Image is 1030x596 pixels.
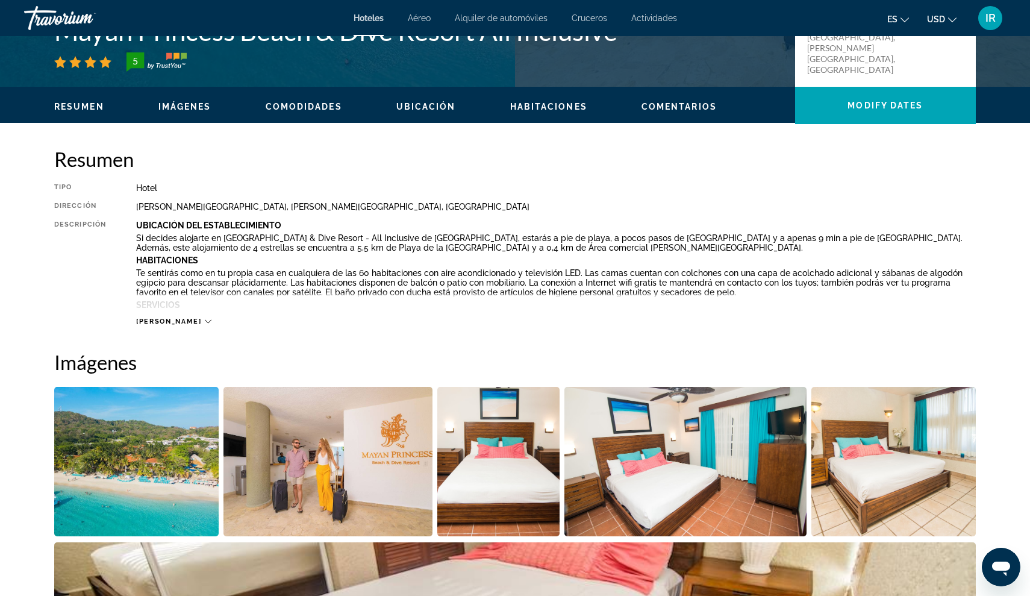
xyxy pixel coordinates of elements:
[24,2,145,34] a: Travorium
[136,202,976,212] div: [PERSON_NAME][GEOGRAPHIC_DATA], [PERSON_NAME][GEOGRAPHIC_DATA], [GEOGRAPHIC_DATA]
[887,14,897,24] span: es
[847,101,923,110] span: Modify Dates
[123,54,147,68] div: 5
[54,202,106,212] div: Dirección
[223,386,433,537] button: Open full-screen image slider
[136,318,201,325] span: [PERSON_NAME]
[510,101,587,112] button: Habitaciones
[795,87,976,124] button: Modify Dates
[54,101,104,112] button: Resumen
[136,183,976,193] div: Hotel
[266,102,342,111] span: Comodidades
[54,147,976,171] h2: Resumen
[631,13,677,23] a: Actividades
[158,102,211,111] span: Imágenes
[396,102,456,111] span: Ubicación
[136,268,976,297] p: Te sentirás como en tu propia casa en cualquiera de las 60 habitaciones con aire acondicionado y ...
[887,10,909,28] button: Change language
[564,386,807,537] button: Open full-screen image slider
[510,102,587,111] span: Habitaciones
[455,13,548,23] a: Alquiler de automóviles
[54,102,104,111] span: Resumen
[641,102,717,111] span: Comentarios
[54,386,219,537] button: Open full-screen image slider
[396,101,456,112] button: Ubicación
[54,221,106,311] div: Descripción
[136,233,976,253] p: Si decides alojarte en [GEOGRAPHIC_DATA] & Dive Resort - All Inclusive de [GEOGRAPHIC_DATA], esta...
[408,13,431,23] a: Aéreo
[437,386,560,537] button: Open full-screen image slider
[927,10,957,28] button: Change currency
[136,221,281,230] b: Ubicación Del Establecimiento
[927,14,945,24] span: USD
[982,548,1020,586] iframe: Button to launch messaging window
[641,101,717,112] button: Comentarios
[136,317,211,326] button: [PERSON_NAME]
[807,21,904,75] p: [PERSON_NAME][GEOGRAPHIC_DATA], [PERSON_NAME][GEOGRAPHIC_DATA], [GEOGRAPHIC_DATA]
[158,101,211,112] button: Imágenes
[985,12,996,24] span: IR
[354,13,384,23] a: Hoteles
[811,386,976,537] button: Open full-screen image slider
[975,5,1006,31] button: User Menu
[266,101,342,112] button: Comodidades
[136,256,198,265] b: Habitaciones
[54,183,106,193] div: Tipo
[572,13,607,23] a: Cruceros
[126,52,187,72] img: TrustYou guest rating badge
[54,350,976,374] h2: Imágenes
